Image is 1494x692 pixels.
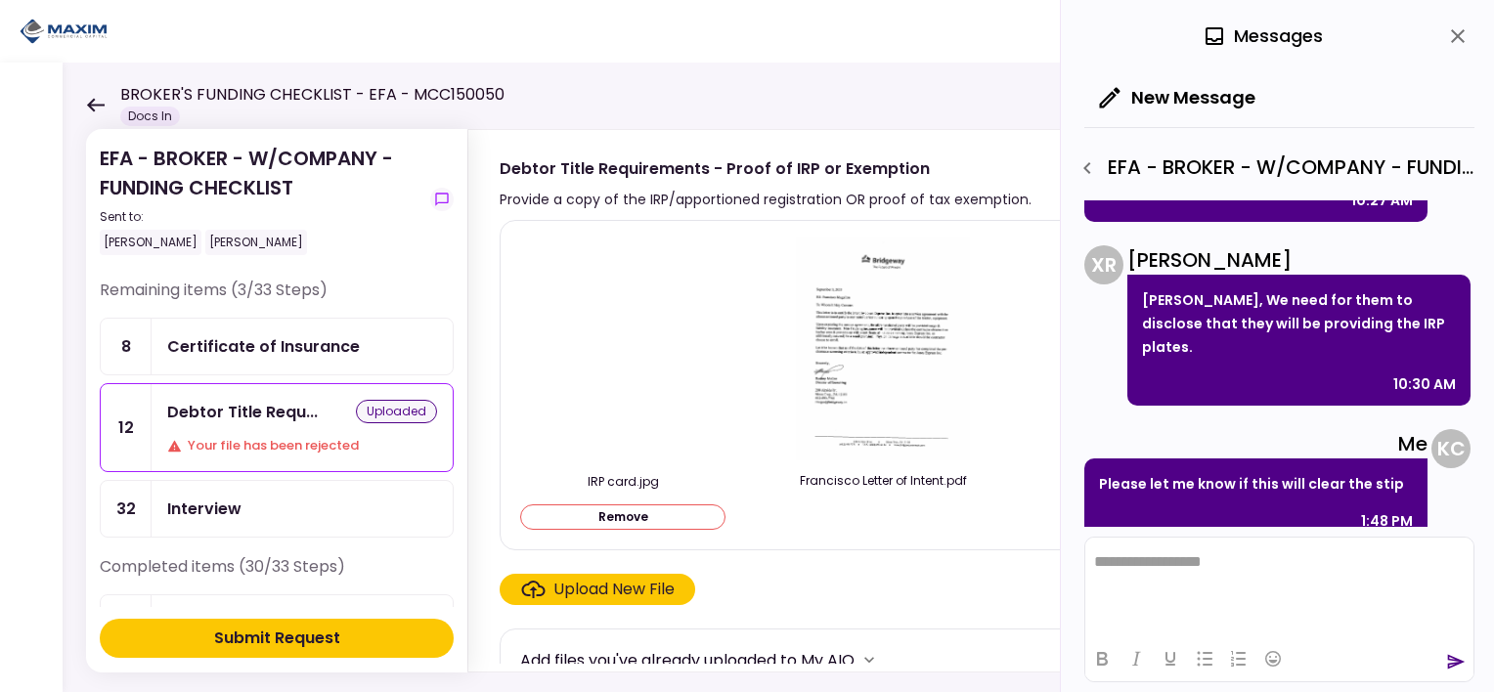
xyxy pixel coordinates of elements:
[500,156,1032,181] div: Debtor Title Requirements - Proof of IRP or Exemption
[101,384,152,471] div: 12
[205,230,307,255] div: [PERSON_NAME]
[430,188,454,211] button: show-messages
[520,473,725,491] div: IRP card.jpg
[20,17,108,46] img: Partner icon
[1222,645,1255,672] button: Numbered list
[100,383,454,472] a: 12Debtor Title Requirements - Proof of IRP or ExemptionuploadedYour file has been rejected
[100,480,454,538] a: 32Interview
[101,595,152,651] div: 1
[100,230,201,255] div: [PERSON_NAME]
[1431,429,1471,468] div: K C
[167,436,437,455] div: Your file has been rejected
[1203,22,1323,51] div: Messages
[500,574,695,605] span: Click here to upload the required document
[100,555,454,594] div: Completed items (30/33 Steps)
[1446,652,1466,671] button: send
[100,318,454,375] a: 8Certificate of Insurance
[100,208,422,226] div: Sent to:
[1085,645,1119,672] button: Bold
[100,144,422,255] div: EFA - BROKER - W/COMPANY - FUNDING CHECKLIST
[1084,429,1428,458] div: Me
[1084,72,1271,123] button: New Message
[356,400,437,423] div: uploaded
[1154,645,1187,672] button: Underline
[1351,189,1413,212] div: 10:27 AM
[1071,151,1474,185] div: EFA - BROKER - W/COMPANY - FUNDING CHECKLIST - Debtor Title Requirements - Proof of IRP or Exemption
[120,83,505,107] h1: BROKER'S FUNDING CHECKLIST - EFA - MCC150050
[214,627,340,650] div: Submit Request
[500,188,1032,211] div: Provide a copy of the IRP/apportioned registration OR proof of tax exemption.
[100,619,454,658] button: Submit Request
[1084,245,1123,284] div: X R
[1142,288,1456,359] p: [PERSON_NAME], We need for them to disclose that they will be providing the IRP plates.
[167,497,242,521] div: Interview
[520,648,855,672] div: Add files you've already uploaded to My AIO
[100,594,454,652] a: 1EFA Contractapproved
[855,645,884,674] button: more
[1393,372,1456,396] div: 10:30 AM
[1120,645,1153,672] button: Italic
[120,107,180,126] div: Docs In
[1099,472,1413,496] p: Please let me know if this will clear the stip
[1188,645,1221,672] button: Bullet list
[1361,509,1413,533] div: 1:48 PM
[520,504,725,530] button: Remove
[101,319,152,374] div: 8
[467,129,1455,672] div: Debtor Title Requirements - Proof of IRP or ExemptionProvide a copy of the IRP/apportioned regist...
[553,578,675,601] div: Upload New File
[1127,245,1471,275] div: [PERSON_NAME]
[1085,538,1473,635] iframe: Rich Text Area
[780,472,986,490] div: Francisco Letter of Intent.pdf
[100,279,454,318] div: Remaining items (3/33 Steps)
[1441,20,1474,53] button: close
[1256,645,1290,672] button: Emojis
[101,481,152,537] div: 32
[167,334,360,359] div: Certificate of Insurance
[167,400,318,424] div: Debtor Title Requirements - Proof of IRP or Exemption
